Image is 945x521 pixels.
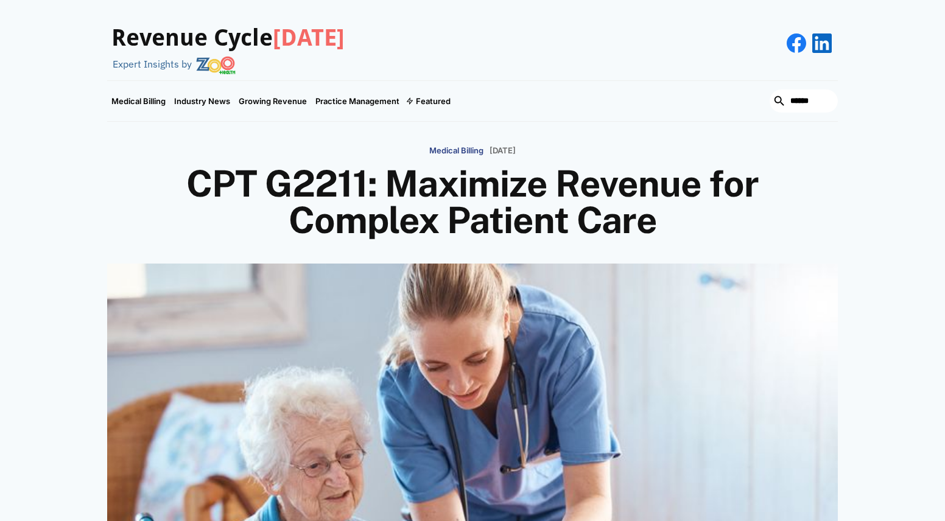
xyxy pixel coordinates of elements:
h3: Revenue Cycle [111,24,345,52]
p: Medical Billing [429,146,483,156]
p: [DATE] [490,146,516,156]
a: Medical Billing [107,81,170,121]
a: Revenue Cycle[DATE]Expert Insights by [107,12,345,74]
h1: CPT G2211: Maximize Revenue for Complex Patient Care [180,166,765,239]
span: [DATE] [273,24,345,51]
a: Practice Management [311,81,404,121]
a: Medical Billing [429,140,483,160]
div: Expert Insights by [113,58,192,70]
a: Growing Revenue [234,81,311,121]
a: Industry News [170,81,234,121]
div: Featured [416,96,451,106]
